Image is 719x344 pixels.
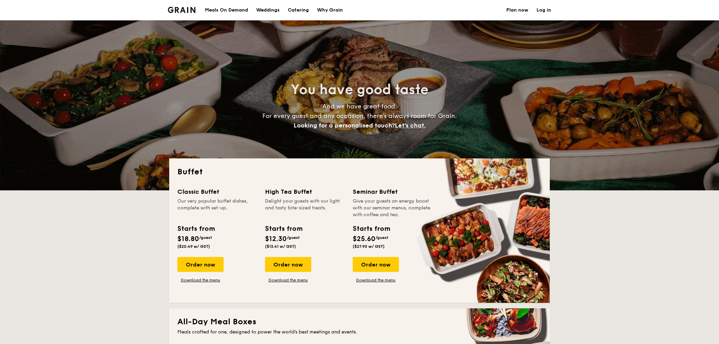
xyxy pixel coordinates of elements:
[177,167,542,177] h2: Buffet
[177,198,257,218] div: Our very popular buffet dishes, complete with set-up.
[375,235,388,240] span: /guest
[395,122,426,129] span: Let's chat.
[353,224,390,234] div: Starts from
[177,257,224,272] div: Order now
[177,277,224,283] a: Download the menu
[265,235,287,243] span: $12.30
[353,277,399,283] a: Download the menu
[265,277,311,283] a: Download the menu
[177,235,199,243] span: $18.80
[168,7,195,13] img: Grain
[265,224,302,234] div: Starts from
[353,244,385,249] span: ($27.90 w/ GST)
[199,235,212,240] span: /guest
[177,329,542,336] div: Meals crafted for one, designed to power the world's best meetings and events.
[262,103,457,129] span: And we have great food. For every guest and any occasion, there’s always room for Grain.
[353,187,432,196] div: Seminar Buffet
[294,122,395,129] span: Looking for a personalised touch?
[265,198,345,218] div: Delight your guests with our light and tasty bite-sized treats.
[265,187,345,196] div: High Tea Buffet
[353,235,375,243] span: $25.60
[177,187,257,196] div: Classic Buffet
[168,7,195,13] a: Logotype
[291,82,428,98] span: You have good taste
[287,235,300,240] span: /guest
[177,224,214,234] div: Starts from
[177,244,210,249] span: ($20.49 w/ GST)
[265,244,296,249] span: ($13.41 w/ GST)
[265,257,311,272] div: Order now
[177,316,542,327] h2: All-Day Meal Boxes
[353,257,399,272] div: Order now
[353,198,432,218] div: Give your guests an energy boost with our seminar menus, complete with coffee and tea.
